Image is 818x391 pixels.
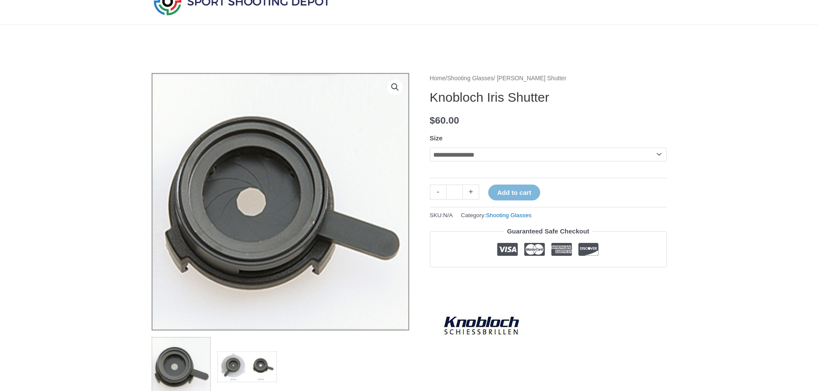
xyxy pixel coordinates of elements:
a: + [463,185,479,200]
span: N/A [443,212,453,218]
a: Home [430,75,446,82]
a: Knobloch [430,291,533,359]
legend: Guaranteed Safe Checkout [504,225,593,237]
span: $ [430,115,435,126]
a: Shooting Glasses [447,75,493,82]
nav: Breadcrumb [430,73,667,84]
span: Category: [461,210,531,221]
h1: Knobloch Iris Shutter [430,90,667,105]
input: Product quantity [446,185,463,200]
bdi: 60.00 [430,115,459,126]
a: - [430,185,446,200]
iframe: Customer reviews powered by Trustpilot [430,274,667,284]
img: Knobloch Iris Shutter [152,73,409,330]
a: View full-screen image gallery [387,79,403,95]
label: Size [430,134,443,142]
a: Shooting Glasses [486,212,532,218]
span: SKU: [430,210,453,221]
button: Add to cart [488,185,540,200]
